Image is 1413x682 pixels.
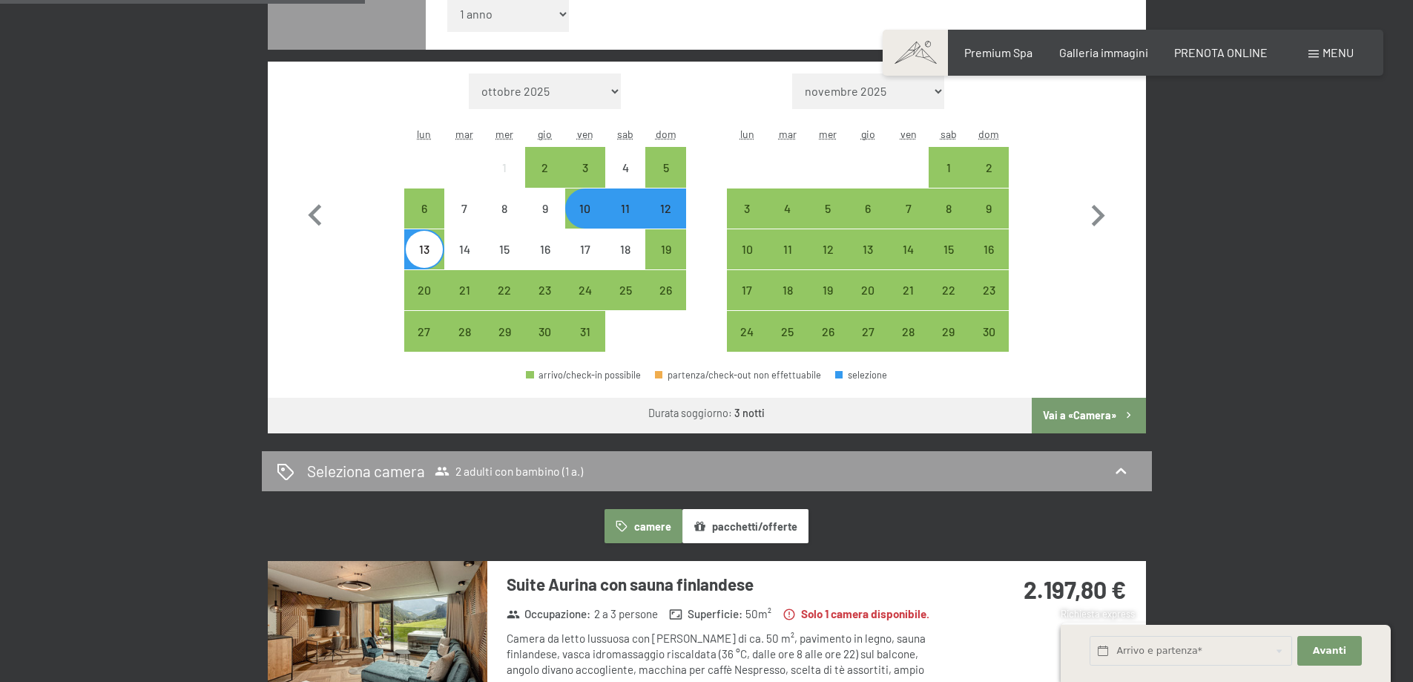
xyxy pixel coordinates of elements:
[484,188,524,229] div: arrivo/check-in non effettuabile
[768,188,808,229] div: arrivo/check-in possibile
[970,203,1007,240] div: 9
[525,311,565,351] div: Thu Oct 30 2025
[486,284,523,321] div: 22
[404,311,444,351] div: Mon Oct 27 2025
[930,243,967,281] div: 15
[605,509,682,543] button: camere
[888,270,928,310] div: arrivo/check-in possibile
[849,203,886,240] div: 6
[525,311,565,351] div: arrivo/check-in possibile
[929,311,969,351] div: arrivo/check-in possibile
[525,270,565,310] div: Thu Oct 23 2025
[728,284,765,321] div: 17
[849,284,886,321] div: 20
[1059,45,1148,59] a: Galleria immagini
[404,311,444,351] div: arrivo/check-in possibile
[484,270,524,310] div: arrivo/check-in possibile
[768,229,808,269] div: Tue Nov 11 2025
[809,243,846,281] div: 12
[888,188,928,229] div: Fri Nov 07 2025
[768,311,808,351] div: arrivo/check-in possibile
[888,229,928,269] div: arrivo/check-in possibile
[525,229,565,269] div: Thu Oct 16 2025
[645,188,685,229] div: arrivo/check-in non effettuabile
[1032,398,1145,433] button: Vai a «Camera»
[889,326,926,363] div: 28
[728,203,765,240] div: 3
[970,243,1007,281] div: 16
[484,311,524,351] div: Wed Oct 29 2025
[525,147,565,187] div: Thu Oct 02 2025
[648,406,765,421] div: Durata soggiorno:
[848,229,888,269] div: Thu Nov 13 2025
[861,128,875,140] abbr: giovedì
[565,270,605,310] div: Fri Oct 24 2025
[900,128,917,140] abbr: venerdì
[769,284,806,321] div: 18
[848,229,888,269] div: arrivo/check-in possibile
[727,270,767,310] div: arrivo/check-in possibile
[495,128,513,140] abbr: mercoledì
[605,147,645,187] div: Sat Oct 04 2025
[848,311,888,351] div: Thu Nov 27 2025
[970,162,1007,199] div: 2
[1297,636,1361,666] button: Avanti
[969,311,1009,351] div: arrivo/check-in possibile
[446,326,483,363] div: 28
[567,326,604,363] div: 31
[525,229,565,269] div: arrivo/check-in non effettuabile
[727,270,767,310] div: Mon Nov 17 2025
[768,188,808,229] div: Tue Nov 04 2025
[964,45,1032,59] a: Premium Spa
[605,229,645,269] div: arrivo/check-in non effettuabile
[307,460,425,482] h2: Seleziona camera
[435,464,583,479] span: 2 adulti con bambino (1 a.)
[645,229,685,269] div: arrivo/check-in possibile
[835,370,887,380] div: selezione
[444,188,484,229] div: Tue Oct 07 2025
[525,188,565,229] div: arrivo/check-in non effettuabile
[406,203,443,240] div: 6
[1061,608,1135,620] span: Richiesta express
[605,147,645,187] div: arrivo/check-in non effettuabile
[567,284,604,321] div: 24
[727,188,767,229] div: Mon Nov 03 2025
[444,188,484,229] div: arrivo/check-in non effettuabile
[647,162,684,199] div: 5
[929,229,969,269] div: arrivo/check-in possibile
[969,188,1009,229] div: Sun Nov 09 2025
[525,188,565,229] div: Thu Oct 09 2025
[444,311,484,351] div: Tue Oct 28 2025
[888,311,928,351] div: arrivo/check-in possibile
[929,147,969,187] div: Sat Nov 01 2025
[567,243,604,281] div: 17
[527,243,564,281] div: 16
[669,606,742,622] strong: Superficie :
[527,284,564,321] div: 23
[970,284,1007,321] div: 23
[484,229,524,269] div: arrivo/check-in non effettuabile
[645,229,685,269] div: Sun Oct 19 2025
[969,229,1009,269] div: Sun Nov 16 2025
[565,311,605,351] div: Fri Oct 31 2025
[567,162,604,199] div: 3
[406,243,443,281] div: 13
[888,311,928,351] div: Fri Nov 28 2025
[930,326,967,363] div: 29
[484,188,524,229] div: Wed Oct 08 2025
[848,311,888,351] div: arrivo/check-in possibile
[645,270,685,310] div: Sun Oct 26 2025
[404,188,444,229] div: arrivo/check-in possibile
[682,509,808,543] button: pacchetti/offerte
[444,311,484,351] div: arrivo/check-in possibile
[941,128,957,140] abbr: sabato
[444,229,484,269] div: arrivo/check-in non effettuabile
[727,311,767,351] div: Mon Nov 24 2025
[605,270,645,310] div: Sat Oct 25 2025
[745,606,771,622] span: 50 m²
[455,128,473,140] abbr: martedì
[444,270,484,310] div: arrivo/check-in possibile
[848,188,888,229] div: arrivo/check-in possibile
[929,188,969,229] div: Sat Nov 08 2025
[889,284,926,321] div: 21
